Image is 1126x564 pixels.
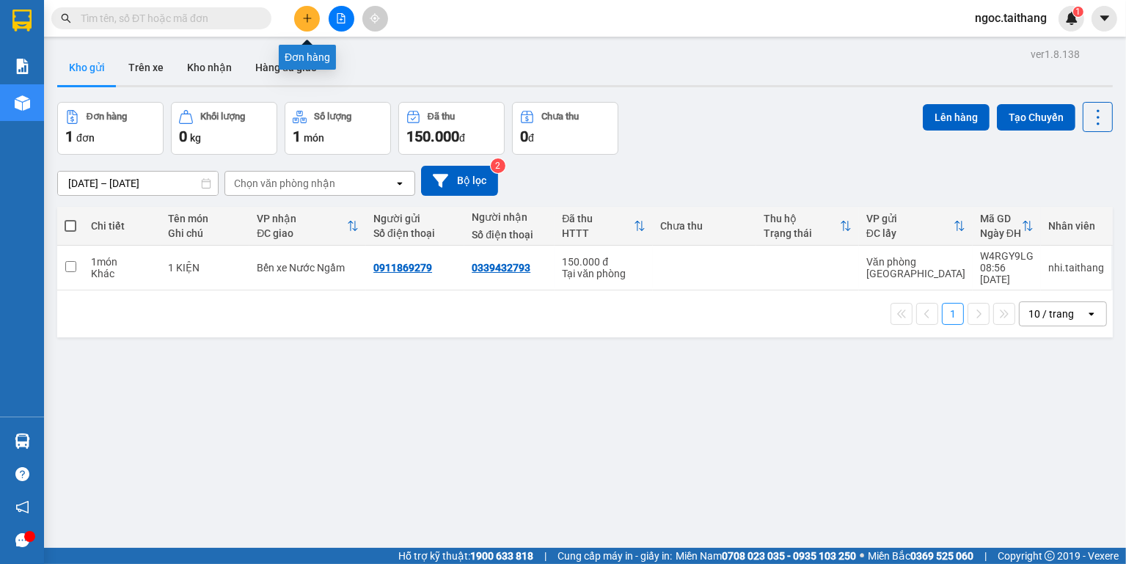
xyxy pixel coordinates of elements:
[562,227,634,239] div: HTTT
[544,548,546,564] span: |
[314,111,351,122] div: Số lượng
[394,177,406,189] svg: open
[200,111,245,122] div: Khối lượng
[373,227,457,239] div: Số điện thoại
[868,548,973,564] span: Miền Bắc
[470,550,533,562] strong: 1900 633 818
[472,211,547,223] div: Người nhận
[859,207,973,246] th: Toggle SortBy
[557,548,672,564] span: Cung cấp máy in - giấy in:
[171,102,277,155] button: Khối lượng0kg
[12,10,32,32] img: logo-vxr
[398,102,505,155] button: Đã thu150.000đ
[963,9,1059,27] span: ngoc.taithang
[1086,308,1097,320] svg: open
[459,132,465,144] span: đ
[61,13,71,23] span: search
[91,256,153,268] div: 1 món
[676,548,856,564] span: Miền Nam
[722,550,856,562] strong: 0708 023 035 - 0935 103 250
[257,213,347,224] div: VP nhận
[58,172,218,195] input: Select a date range.
[860,553,864,559] span: ⚪️
[293,128,301,145] span: 1
[91,268,153,279] div: Khác
[285,102,391,155] button: Số lượng1món
[472,262,530,274] div: 0339432793
[168,213,243,224] div: Tên món
[370,13,380,23] span: aim
[373,262,432,274] div: 0911869279
[15,95,30,111] img: warehouse-icon
[980,262,1034,285] div: 08:56 [DATE]
[329,6,354,32] button: file-add
[866,213,954,224] div: VP gửi
[87,111,127,122] div: Đơn hàng
[81,10,254,26] input: Tìm tên, số ĐT hoặc mã đơn
[980,250,1034,262] div: W4RGY9LG
[168,262,243,274] div: 1 KIỆN
[244,50,329,85] button: Hàng đã giao
[15,433,30,449] img: warehouse-icon
[541,111,579,122] div: Chưa thu
[764,227,840,239] div: Trạng thái
[279,45,336,70] div: Đơn hàng
[756,207,859,246] th: Toggle SortBy
[980,213,1022,224] div: Mã GD
[491,158,505,173] sup: 2
[923,104,990,131] button: Lên hàng
[168,227,243,239] div: Ghi chú
[373,213,457,224] div: Người gửi
[117,50,175,85] button: Trên xe
[1048,262,1104,274] div: nhi.taithang
[562,213,634,224] div: Đã thu
[866,256,965,279] div: Văn phòng [GEOGRAPHIC_DATA]
[179,128,187,145] span: 0
[15,500,29,514] span: notification
[234,176,335,191] div: Chọn văn phòng nhận
[302,13,312,23] span: plus
[997,104,1075,131] button: Tạo Chuyến
[866,227,954,239] div: ĐC lấy
[1048,220,1104,232] div: Nhân viên
[398,548,533,564] span: Hỗ trợ kỹ thuật:
[472,229,547,241] div: Số điện thoại
[57,50,117,85] button: Kho gửi
[910,550,973,562] strong: 0369 525 060
[57,102,164,155] button: Đơn hàng1đơn
[362,6,388,32] button: aim
[555,207,653,246] th: Toggle SortBy
[528,132,534,144] span: đ
[562,268,646,279] div: Tại văn phòng
[1092,6,1117,32] button: caret-down
[406,128,459,145] span: 150.000
[257,262,359,274] div: Bến xe Nước Ngầm
[91,220,153,232] div: Chi tiết
[1031,46,1080,62] div: ver 1.8.138
[257,227,347,239] div: ĐC giao
[76,132,95,144] span: đơn
[520,128,528,145] span: 0
[512,102,618,155] button: Chưa thu0đ
[942,303,964,325] button: 1
[980,227,1022,239] div: Ngày ĐH
[984,548,987,564] span: |
[15,59,30,74] img: solution-icon
[1028,307,1074,321] div: 10 / trang
[65,128,73,145] span: 1
[175,50,244,85] button: Kho nhận
[15,467,29,481] span: question-circle
[1045,551,1055,561] span: copyright
[428,111,455,122] div: Đã thu
[15,533,29,547] span: message
[562,256,646,268] div: 150.000 đ
[1065,12,1078,25] img: icon-new-feature
[421,166,498,196] button: Bộ lọc
[336,13,346,23] span: file-add
[294,6,320,32] button: plus
[973,207,1041,246] th: Toggle SortBy
[764,213,840,224] div: Thu hộ
[1075,7,1081,17] span: 1
[660,220,748,232] div: Chưa thu
[1073,7,1083,17] sup: 1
